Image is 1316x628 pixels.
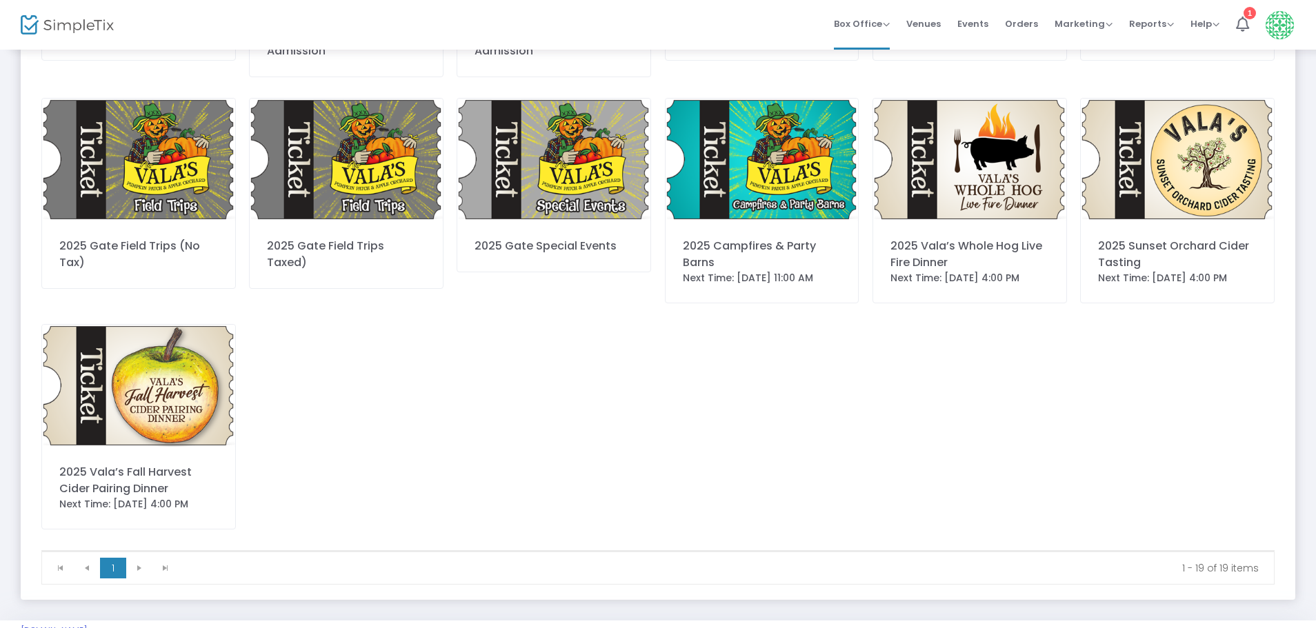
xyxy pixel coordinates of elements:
[1190,17,1219,30] span: Help
[1005,6,1038,41] span: Orders
[683,271,841,285] div: Next Time: [DATE] 11:00 AM
[42,325,235,447] img: FallHarvestCiderPairingDinnerTHUMBNAIL.png
[906,6,941,41] span: Venues
[1244,6,1256,19] div: 1
[683,238,841,271] div: 2025 Campfires & Party Barns
[42,99,235,221] img: 5FieldTrips.png
[457,99,650,221] img: 3SpecialEvents.png
[188,561,1259,575] kendo-pager-info: 1 - 19 of 19 items
[834,17,890,30] span: Box Office
[59,464,218,497] div: 2025 Vala’s Fall Harvest Cider Pairing Dinner
[59,497,218,511] div: Next Time: [DATE] 4:00 PM
[873,99,1066,221] img: WHOLEHOGLiveFireDinnerTHUMBNAIL.png
[1081,99,1274,221] img: SunsetOrchardCiderTastingTHUMBNAIL.png
[475,238,633,254] div: 2025 Gate Special Events
[1098,238,1257,271] div: 2025 Sunset Orchard Cider Tasting
[42,551,1274,551] div: Data table
[100,558,126,578] span: Page 1
[890,238,1049,271] div: 2025 Vala’s Whole Hog Live Fire Dinner
[666,99,859,221] img: 13CampfiresPartyBarnsTHUMBNAIL.png
[1098,271,1257,285] div: Next Time: [DATE] 4:00 PM
[957,6,988,41] span: Events
[890,271,1049,285] div: Next Time: [DATE] 4:00 PM
[250,99,443,221] img: 6388957997713638755FieldTrips.png
[267,238,426,271] div: 2025 Gate Field Trips Taxed)
[59,238,218,271] div: 2025 Gate Field Trips (No Tax)
[1129,17,1174,30] span: Reports
[1055,17,1113,30] span: Marketing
